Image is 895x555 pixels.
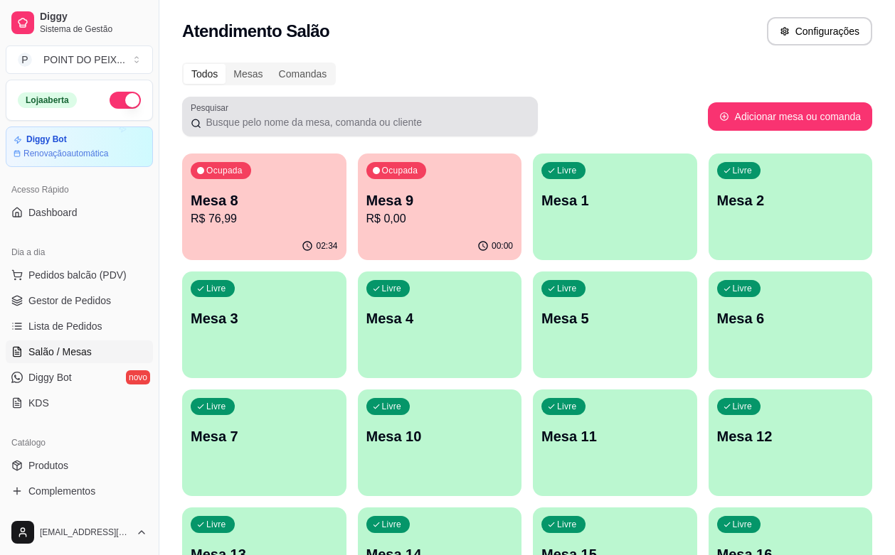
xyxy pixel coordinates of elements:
span: P [18,53,32,67]
p: Livre [382,283,402,294]
div: Todos [184,64,226,84]
span: Pedidos balcão (PDV) [28,268,127,282]
p: 00:00 [492,240,513,252]
div: Acesso Rápido [6,178,153,201]
a: Salão / Mesas [6,340,153,363]
div: Loja aberta [18,92,77,108]
span: Salão / Mesas [28,345,92,359]
button: LivreMesa 11 [533,389,697,496]
button: Select a team [6,45,153,74]
p: Livre [733,519,753,530]
p: Livre [382,519,402,530]
p: R$ 0,00 [366,210,514,227]
button: [EMAIL_ADDRESS][DOMAIN_NAME] [6,515,153,549]
p: Ocupada [382,165,418,176]
button: LivreMesa 5 [533,271,697,378]
button: Adicionar mesa ou comanda [708,102,872,131]
a: Dashboard [6,201,153,224]
button: Configurações [767,17,872,45]
div: Mesas [226,64,270,84]
p: Livre [382,401,402,412]
div: Dia a dia [6,241,153,264]
input: Pesquisar [201,115,529,129]
p: Livre [733,401,753,412]
p: Mesa 6 [717,308,864,328]
span: Diggy [40,11,147,23]
p: Livre [733,283,753,294]
a: Gestor de Pedidos [6,289,153,312]
button: LivreMesa 7 [182,389,346,496]
p: Livre [557,165,577,176]
button: Alterar Status [110,92,141,109]
a: KDS [6,392,153,414]
p: Mesa 4 [366,308,514,328]
p: Mesa 11 [541,426,689,446]
p: Mesa 5 [541,308,689,328]
button: LivreMesa 10 [358,389,522,496]
p: Mesa 2 [717,190,864,210]
button: LivreMesa 6 [709,271,873,378]
p: Ocupada [206,165,243,176]
p: R$ 76,99 [191,210,338,227]
div: POINT DO PEIX ... [43,53,125,67]
p: Mesa 8 [191,190,338,210]
span: Diggy Bot [28,370,72,384]
a: Lista de Pedidos [6,315,153,338]
p: Livre [206,519,226,530]
button: LivreMesa 3 [182,271,346,378]
p: Mesa 10 [366,426,514,446]
span: Produtos [28,458,68,473]
button: LivreMesa 4 [358,271,522,378]
div: Comandas [271,64,335,84]
article: Renovação automática [23,148,108,159]
p: Mesa 12 [717,426,864,446]
button: Pedidos balcão (PDV) [6,264,153,286]
span: Sistema de Gestão [40,23,147,35]
button: LivreMesa 2 [709,153,873,260]
a: Diggy Botnovo [6,366,153,389]
span: KDS [28,396,49,410]
p: Mesa 9 [366,190,514,210]
label: Pesquisar [191,102,233,114]
p: Mesa 3 [191,308,338,328]
span: Complementos [28,484,95,498]
span: Lista de Pedidos [28,319,102,333]
span: Gestor de Pedidos [28,293,111,308]
a: Produtos [6,454,153,477]
p: Mesa 7 [191,426,338,446]
h2: Atendimento Salão [182,20,329,43]
p: Livre [206,401,226,412]
a: DiggySistema de Gestão [6,6,153,40]
article: Diggy Bot [26,134,67,145]
button: OcupadaMesa 9R$ 0,0000:00 [358,153,522,260]
p: Livre [557,519,577,530]
p: Mesa 1 [541,190,689,210]
span: [EMAIL_ADDRESS][DOMAIN_NAME] [40,527,130,538]
p: Livre [557,283,577,294]
a: Diggy BotRenovaçãoautomática [6,126,153,167]
a: Complementos [6,480,153,502]
p: Livre [206,283,226,294]
p: Livre [733,165,753,176]
button: LivreMesa 1 [533,153,697,260]
button: OcupadaMesa 8R$ 76,9902:34 [182,153,346,260]
div: Catálogo [6,431,153,454]
button: LivreMesa 12 [709,389,873,496]
span: Dashboard [28,205,78,220]
p: Livre [557,401,577,412]
p: 02:34 [316,240,337,252]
